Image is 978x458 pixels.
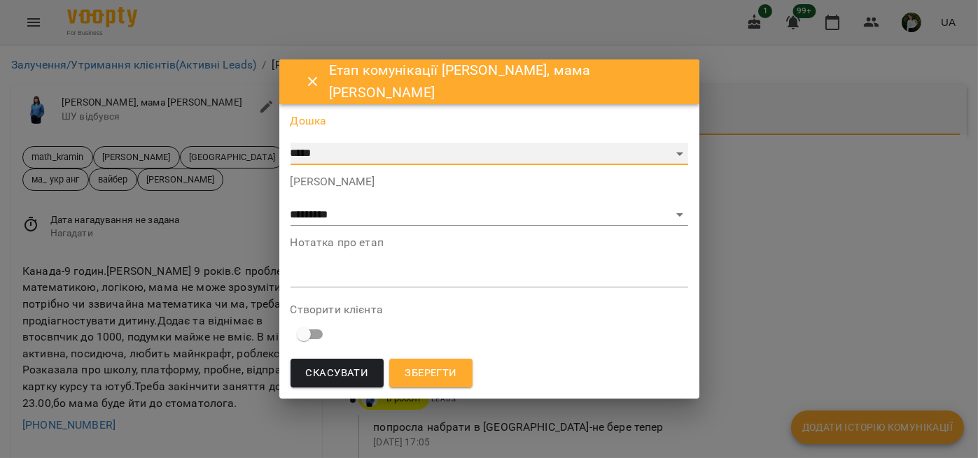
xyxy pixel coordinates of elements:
[291,237,688,248] label: Нотатка про етап
[291,359,384,388] button: Скасувати
[389,359,472,388] button: Зберегти
[329,59,682,103] h6: Етап комунікації [PERSON_NAME], мама [PERSON_NAME]
[291,115,688,127] label: Дошка
[291,176,688,187] label: [PERSON_NAME]
[291,304,688,315] label: Створити клієнта
[306,364,369,382] span: Скасувати
[405,364,456,382] span: Зберегти
[296,65,330,99] button: Close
